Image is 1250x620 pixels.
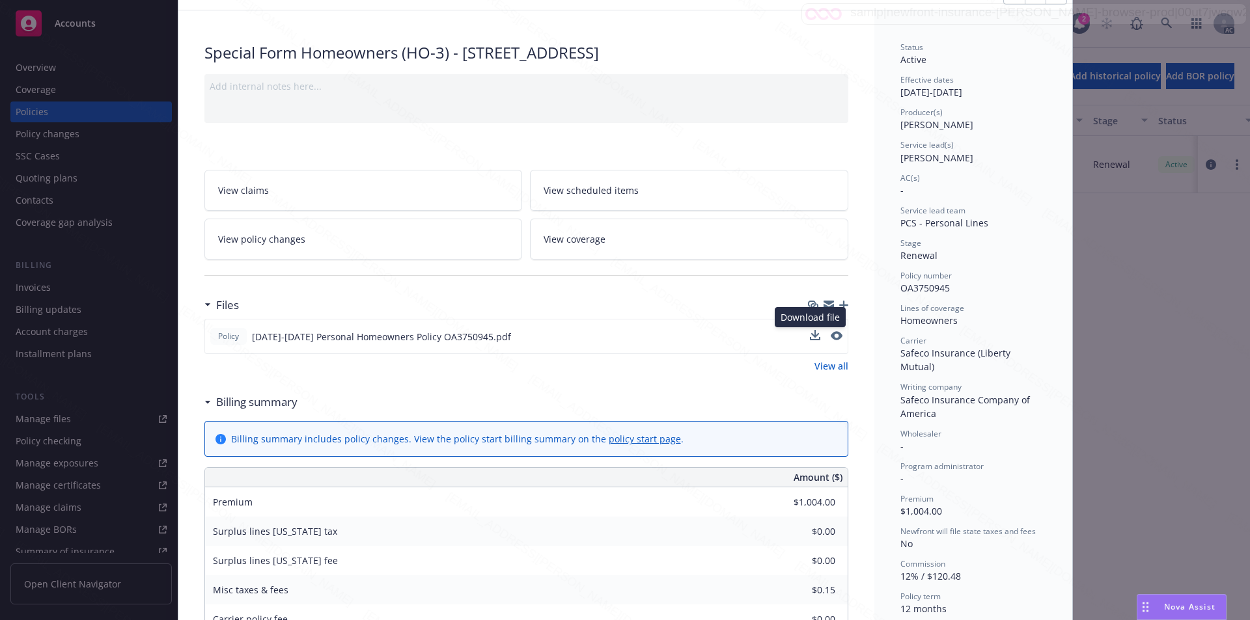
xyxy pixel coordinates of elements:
div: [DATE] - [DATE] [900,74,1046,99]
span: Status [900,42,923,53]
span: OA3750945 [900,282,950,294]
a: policy start page [609,433,681,445]
span: Premium [900,493,934,504]
span: Premium [213,496,253,508]
span: Misc taxes & fees [213,584,288,596]
span: Service lead team [900,205,965,216]
h3: Files [216,297,239,314]
span: 12% / $120.48 [900,570,961,582]
input: 0.00 [758,492,843,512]
span: PCS - Personal Lines [900,217,988,229]
span: Writing company [900,381,962,392]
span: Policy [215,330,242,342]
span: Safeco Insurance Company of America [900,394,1033,420]
span: Policy term [900,591,941,602]
a: View scheduled items [530,170,848,211]
span: AC(s) [900,172,920,183]
div: Add internal notes here... [210,79,843,93]
input: 0.00 [758,551,843,571]
input: 0.00 [758,522,843,541]
span: - [900,440,904,452]
span: Commission [900,558,945,569]
span: Program administrator [900,461,984,472]
span: Nova Assist [1164,601,1215,612]
span: No [900,537,913,550]
span: Amount ($) [794,470,842,484]
span: - [900,472,904,485]
a: View all [814,359,848,373]
span: 12 months [900,602,947,615]
span: Wholesaler [900,428,941,439]
span: Lines of coverage [900,303,964,314]
span: [PERSON_NAME] [900,118,973,131]
span: Surplus lines [US_STATE] fee [213,554,338,567]
button: download file [810,330,820,344]
span: $1,004.00 [900,505,942,517]
input: 0.00 [758,580,843,600]
button: preview file [831,330,842,344]
span: Producer(s) [900,107,943,118]
div: Billing summary includes policy changes. View the policy start billing summary on the . [231,432,684,446]
span: Surplus lines [US_STATE] tax [213,525,337,537]
button: Nova Assist [1137,594,1227,620]
a: View coverage [530,219,848,260]
div: Homeowners [900,314,1046,327]
span: [DATE]-[DATE] Personal Homeowners Policy OA3750945.pdf [252,330,511,344]
span: Newfront will file state taxes and fees [900,526,1036,537]
span: Active [900,53,926,66]
span: Policy number [900,270,952,281]
div: Billing summary [204,394,298,411]
a: View policy changes [204,219,523,260]
span: Service lead(s) [900,139,954,150]
span: Carrier [900,335,926,346]
span: Stage [900,237,921,249]
div: Special Form Homeowners (HO-3) - [STREET_ADDRESS] [204,42,848,64]
span: Effective dates [900,74,954,85]
span: Safeco Insurance (Liberty Mutual) [900,347,1013,373]
h3: Billing summary [216,394,298,411]
div: Files [204,297,239,314]
span: [PERSON_NAME] [900,152,973,164]
span: View policy changes [218,232,305,246]
span: View coverage [544,232,605,246]
span: View claims [218,183,269,197]
a: View claims [204,170,523,211]
span: View scheduled items [544,183,639,197]
span: - [900,184,904,196]
button: download file [810,330,820,340]
button: preview file [831,331,842,340]
span: Renewal [900,249,937,262]
div: Drag to move [1137,595,1154,619]
div: Download file [775,307,846,327]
